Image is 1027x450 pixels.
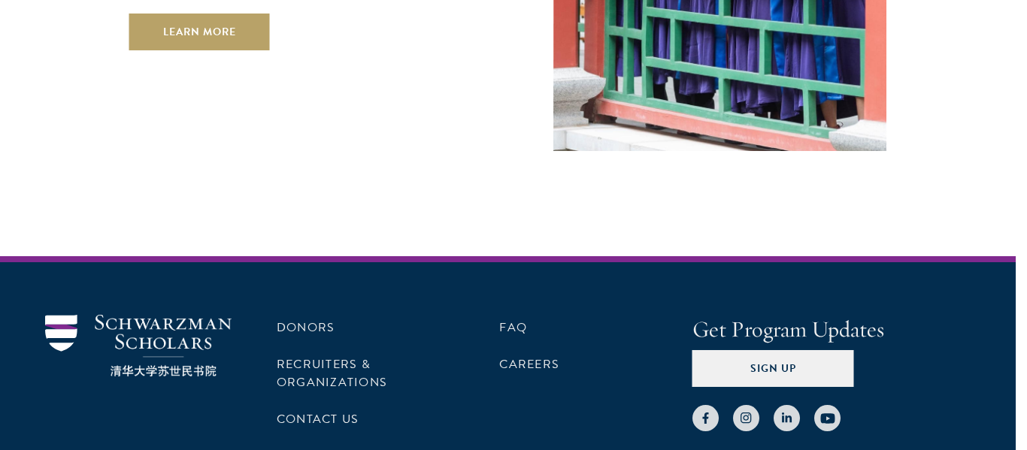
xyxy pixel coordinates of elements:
h4: Get Program Updates [692,315,971,345]
a: Recruiters & Organizations [277,355,387,391]
a: Learn More [129,14,270,50]
a: Donors [277,319,335,337]
img: Schwarzman Scholars [45,315,232,377]
a: Contact Us [277,410,359,428]
a: FAQ [499,319,527,337]
a: Careers [499,355,559,373]
button: Sign Up [692,350,854,386]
